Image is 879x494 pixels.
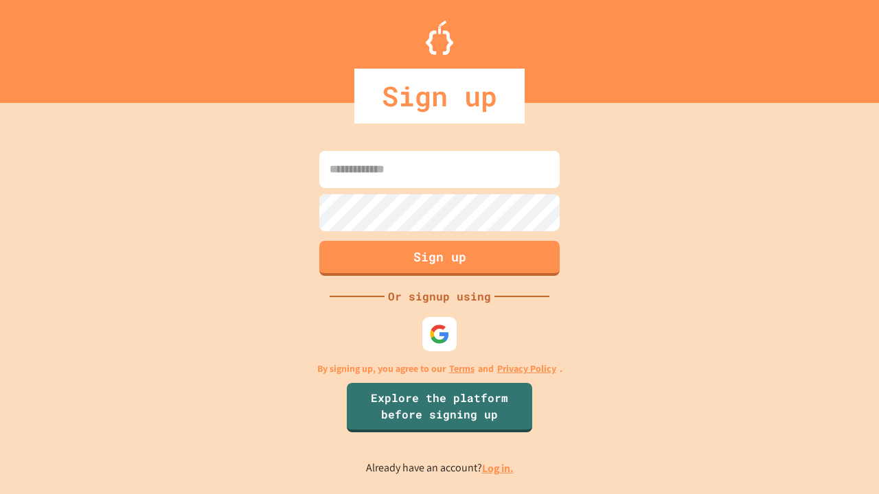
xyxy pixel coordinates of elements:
[354,69,525,123] div: Sign up
[497,362,556,376] a: Privacy Policy
[319,241,560,276] button: Sign up
[385,288,494,305] div: Or signup using
[347,383,532,432] a: Explore the platform before signing up
[482,461,514,475] a: Log in.
[429,324,450,344] img: google-icon.svg
[366,460,514,477] p: Already have an account?
[449,362,475,376] a: Terms
[317,362,562,376] p: By signing up, you agree to our and .
[426,21,453,55] img: Logo.svg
